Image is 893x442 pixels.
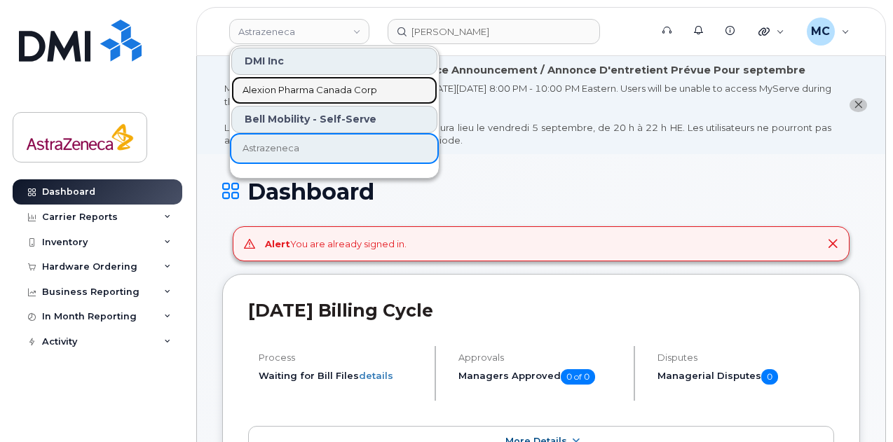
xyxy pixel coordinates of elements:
h4: Process [259,352,423,363]
h4: Disputes [657,352,834,363]
span: Alexion Pharma Canada Corp [243,83,377,97]
button: close notification [850,98,867,113]
div: MyServe scheduled maintenance will occur [DATE][DATE] 8:00 PM - 10:00 PM Eastern. Users will be u... [224,82,831,147]
div: You are already signed in. [265,237,407,251]
a: Alexion Pharma Canada Corp [231,76,437,104]
h2: [DATE] Billing Cycle [248,300,834,321]
h1: Dashboard [222,179,860,204]
span: 0 [761,369,778,385]
span: Astrazeneca [243,141,299,156]
div: DMI Inc [231,48,437,75]
li: Waiting for Bill Files [259,369,423,382]
span: 0 of 0 [561,369,595,385]
strong: Alert [265,238,290,249]
a: details [359,370,393,381]
h4: Approvals [458,352,622,363]
h5: Managers Approved [458,369,622,385]
h5: Managerial Disputes [657,369,834,385]
div: September Scheduled Maintenance Announcement / Annonce D'entretient Prévue Pour septembre [250,63,805,78]
div: Bell Mobility - Self-Serve [231,106,437,133]
a: Astrazeneca [231,134,437,163]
